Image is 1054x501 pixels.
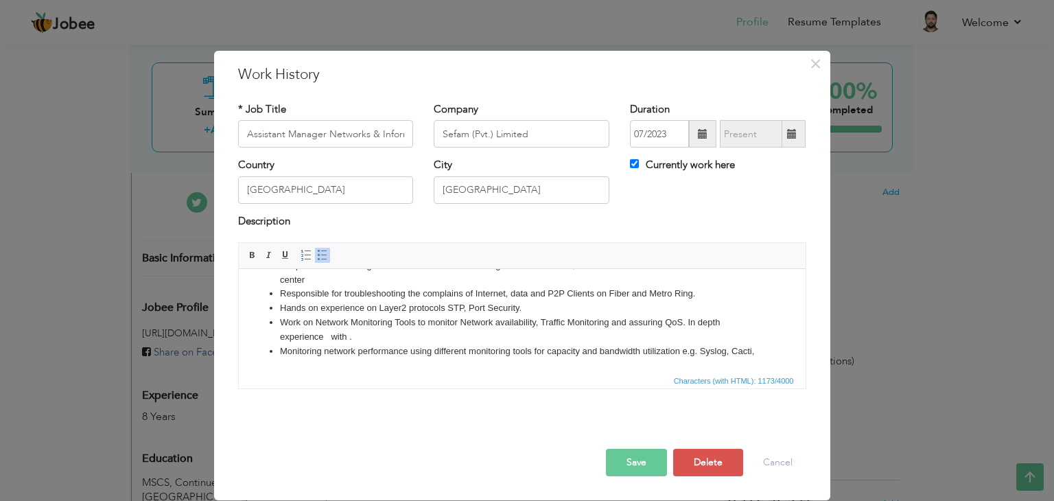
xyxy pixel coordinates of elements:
button: Save [606,449,667,476]
input: From [630,120,689,148]
button: Close [805,53,827,75]
label: Duration [630,102,670,117]
div: Statistics [671,375,798,387]
input: Currently work here [630,159,639,168]
span: × [810,51,821,76]
iframe: Rich Text Editor, workEditor [239,269,806,372]
a: Insert/Remove Bulleted List [315,248,330,263]
button: Delete [673,449,743,476]
h3: Work History [238,65,806,85]
li: Monitoring network performance using different monitoring tools for capacity and bandwidth utiliz... [41,75,526,90]
li: Work on Network Monitoring Tools to monitor Network availability, Traffic Monitoring and assuring... [41,47,526,75]
a: Italic [261,248,277,263]
li: Hands on experience on Layer2 protocols STP, Port Security. [41,32,526,47]
input: Present [720,120,782,148]
button: Cancel [749,449,806,476]
label: Description [238,214,290,229]
a: Underline [278,248,293,263]
label: City [434,158,452,172]
label: Currently work here [630,158,735,172]
a: Bold [245,248,260,263]
span: Characters (with HTML): 1173/4000 [671,375,797,387]
a: Insert/Remove Numbered List [298,248,314,263]
label: Company [434,102,478,117]
li: Responsible for troubleshooting the complains of Internet, data and P2P Clients on Fiber and Metr... [41,18,526,32]
label: Country [238,158,274,172]
label: * Job Title [238,102,286,117]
